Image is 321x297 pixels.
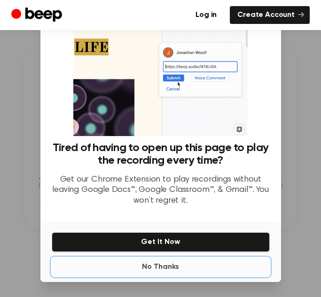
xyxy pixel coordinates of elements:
[52,232,270,252] button: Get It Now
[52,142,270,167] h3: Tired of having to open up this page to play the recording every time?
[52,175,270,206] p: Get our Chrome Extension to play recordings without leaving Google Docs™, Google Classroom™, & Gm...
[230,6,310,24] a: Create Account
[52,258,270,276] button: No Thanks
[188,6,224,24] a: Log in
[11,6,64,24] a: Beep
